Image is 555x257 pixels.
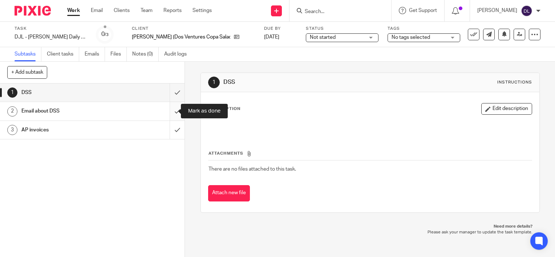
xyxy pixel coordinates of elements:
div: DJL - Salata Daily Tasks - Friday [15,33,87,41]
p: Please ask your manager to update the task template. [208,229,532,235]
div: 2 [7,106,17,117]
span: [DATE] [264,34,279,40]
label: Task [15,26,87,32]
a: Subtasks [15,47,41,61]
button: Attach new file [208,185,250,201]
div: 3 [7,125,17,135]
button: Edit description [481,103,532,115]
h1: DSS [223,78,385,86]
h1: AP invoices [21,125,116,135]
h1: DSS [21,87,116,98]
p: Need more details? [208,224,532,229]
a: Email [91,7,103,14]
span: No tags selected [392,35,430,40]
a: Client tasks [47,47,79,61]
span: Not started [310,35,336,40]
span: Attachments [208,151,243,155]
p: [PERSON_NAME] [477,7,517,14]
a: Audit logs [164,47,192,61]
div: 0 [101,30,109,38]
img: svg%3E [521,5,532,17]
p: Description [208,106,240,112]
label: Tags [388,26,460,32]
a: Reports [163,7,182,14]
a: Emails [85,47,105,61]
a: Settings [193,7,212,14]
a: Notes (0) [132,47,159,61]
small: /3 [105,33,109,37]
a: Work [67,7,80,14]
a: Team [141,7,153,14]
div: 1 [7,87,17,98]
label: Client [132,26,255,32]
span: There are no files attached to this task. [208,167,296,172]
div: 1 [208,77,220,88]
span: Get Support [409,8,437,13]
div: Instructions [497,79,532,85]
div: DJL - [PERSON_NAME] Daily Tasks - [DATE] [15,33,87,41]
h1: Email about DSS [21,106,116,117]
button: + Add subtask [7,66,47,78]
label: Due by [264,26,297,32]
label: Status [306,26,378,32]
img: Pixie [15,6,51,16]
input: Search [304,9,369,15]
a: Files [110,47,127,61]
a: Clients [114,7,130,14]
p: [PERSON_NAME] (Dos Ventures Copa Salads LLC) [132,33,230,41]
